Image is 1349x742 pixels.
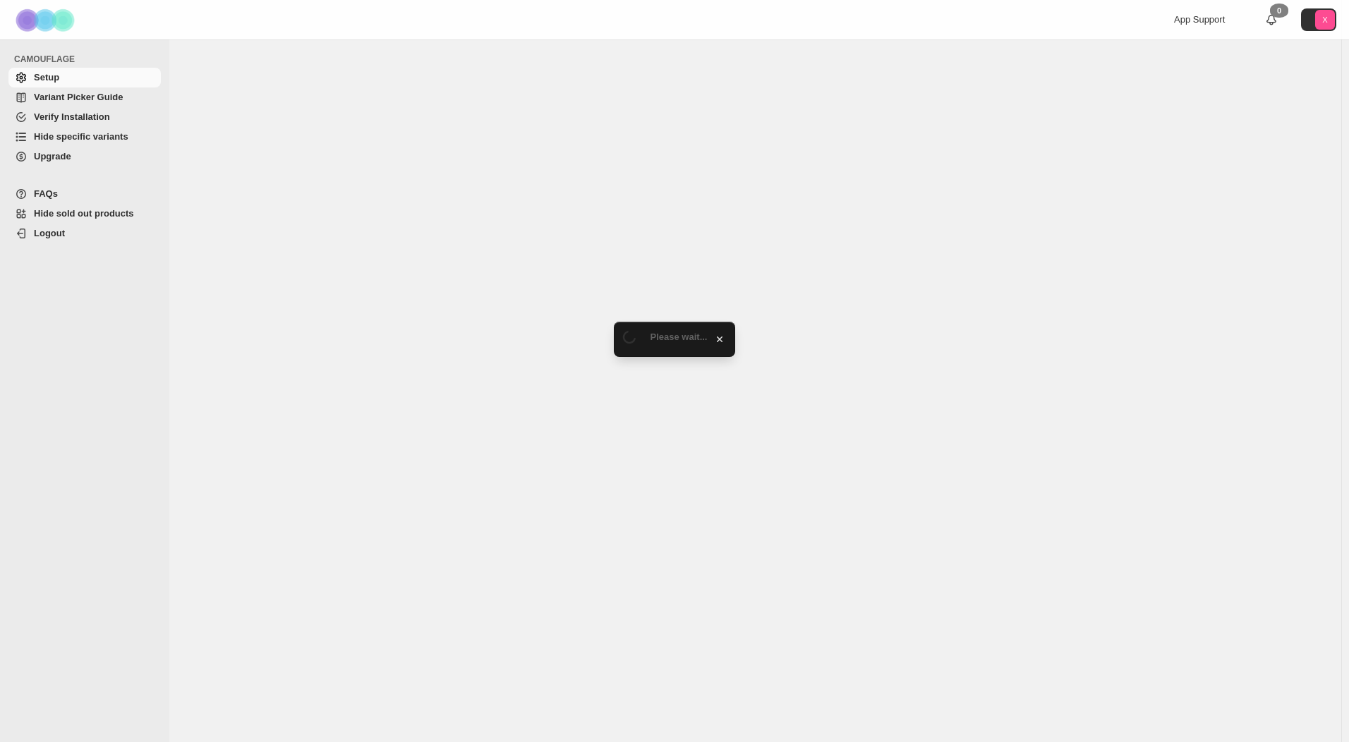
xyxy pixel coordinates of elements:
[11,1,82,39] img: Camouflage
[1174,14,1225,25] span: App Support
[8,127,161,147] a: Hide specific variants
[8,184,161,204] a: FAQs
[34,151,71,162] span: Upgrade
[651,332,708,342] span: Please wait...
[34,72,59,83] span: Setup
[1301,8,1336,31] button: Avatar with initials X
[8,107,161,127] a: Verify Installation
[8,87,161,107] a: Variant Picker Guide
[34,131,128,142] span: Hide specific variants
[34,188,58,199] span: FAQs
[1264,13,1278,27] a: 0
[34,228,65,238] span: Logout
[8,147,161,166] a: Upgrade
[34,208,134,219] span: Hide sold out products
[1322,16,1328,24] text: X
[34,111,110,122] span: Verify Installation
[1315,10,1335,30] span: Avatar with initials X
[8,224,161,243] a: Logout
[1270,4,1288,18] div: 0
[8,68,161,87] a: Setup
[8,204,161,224] a: Hide sold out products
[34,92,123,102] span: Variant Picker Guide
[14,54,162,65] span: CAMOUFLAGE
